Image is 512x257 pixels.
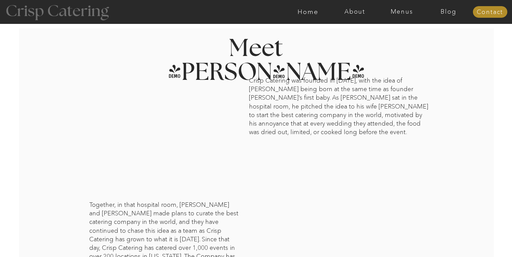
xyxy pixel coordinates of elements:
a: Blog [425,9,472,15]
a: About [331,9,378,15]
h2: Meet [PERSON_NAME] [168,37,345,64]
a: Home [285,9,331,15]
a: Menus [378,9,425,15]
p: Crisp Catering was founded in [DATE], with the idea of [PERSON_NAME] being born at the same time ... [249,76,430,137]
a: Contact [473,9,507,16]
